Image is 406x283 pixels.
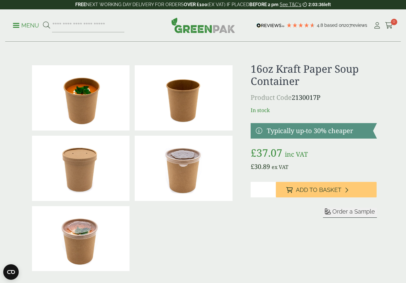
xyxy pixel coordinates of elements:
span: reviews [351,23,367,28]
span: £ [251,146,256,160]
p: 2130017P [251,93,377,102]
img: Kraft 16oz With Soup And Lid [32,206,130,271]
div: 4.79 Stars [286,22,315,28]
p: In stock [251,106,377,114]
h1: 16oz Kraft Paper Soup Container [251,63,377,88]
strong: OVER £100 [184,2,207,7]
img: Kraft 16oz With Plastic Lid [135,136,233,201]
img: Kraft 16oz With Cardboard Lid [32,136,130,201]
span: 207 [344,23,351,28]
img: REVIEWS.io [256,23,285,28]
span: £ [251,162,254,171]
button: Add to Basket [276,182,377,197]
img: Kraft 16oz With Soup [32,65,130,131]
span: Based on [324,23,344,28]
a: 0 [385,21,393,30]
button: Order a Sample [323,208,377,218]
span: ex VAT [272,163,288,171]
span: left [324,2,331,7]
a: See T&C's [280,2,301,7]
span: inc VAT [285,150,308,159]
bdi: 30.89 [251,162,270,171]
img: GreenPak Supplies [171,17,235,33]
span: 0 [391,19,397,25]
span: Product Code [251,93,292,102]
bdi: 37.07 [251,146,282,160]
span: Order a Sample [332,208,375,215]
p: Menu [13,22,39,29]
span: 4.8 [317,23,324,28]
span: 2:03:36 [308,2,324,7]
i: Cart [385,22,393,29]
img: Kraft 16oz [135,65,233,131]
strong: BEFORE 2 pm [249,2,278,7]
button: Open CMP widget [3,264,19,280]
strong: FREE [75,2,86,7]
span: Add to Basket [296,186,341,194]
i: My Account [373,22,381,29]
a: Menu [13,22,39,28]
